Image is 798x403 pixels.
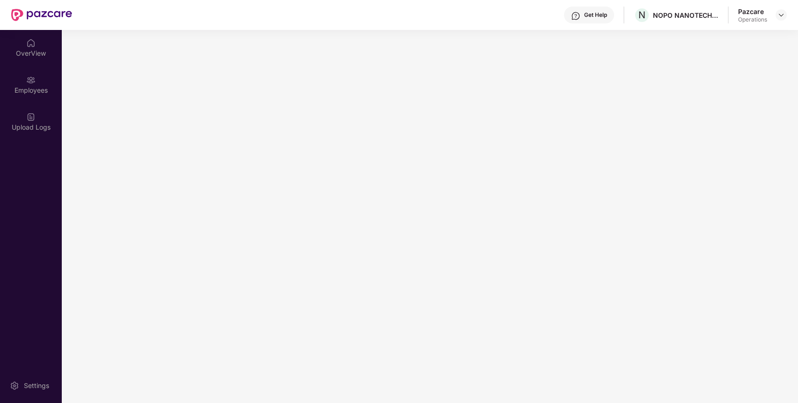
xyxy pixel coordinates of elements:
div: Pazcare [738,7,767,16]
div: Settings [21,381,52,390]
img: svg+xml;base64,PHN2ZyBpZD0iRHJvcGRvd24tMzJ4MzIiIHhtbG5zPSJodHRwOi8vd3d3LnczLm9yZy8yMDAwL3N2ZyIgd2... [777,11,785,19]
div: NOPO NANOTECHNOLOGIES INDIA PRIVATE LIMITED [653,11,718,20]
img: svg+xml;base64,PHN2ZyBpZD0iU2V0dGluZy0yMHgyMCIgeG1sbnM9Imh0dHA6Ly93d3cudzMub3JnLzIwMDAvc3ZnIiB3aW... [10,381,19,390]
div: Get Help [584,11,607,19]
img: New Pazcare Logo [11,9,72,21]
div: Operations [738,16,767,23]
span: N [638,9,645,21]
img: svg+xml;base64,PHN2ZyBpZD0iSG9tZSIgeG1sbnM9Imh0dHA6Ly93d3cudzMub3JnLzIwMDAvc3ZnIiB3aWR0aD0iMjAiIG... [26,38,36,48]
img: svg+xml;base64,PHN2ZyBpZD0iVXBsb2FkX0xvZ3MiIGRhdGEtbmFtZT0iVXBsb2FkIExvZ3MiIHhtbG5zPSJodHRwOi8vd3... [26,112,36,122]
img: svg+xml;base64,PHN2ZyBpZD0iRW1wbG95ZWVzIiB4bWxucz0iaHR0cDovL3d3dy53My5vcmcvMjAwMC9zdmciIHdpZHRoPS... [26,75,36,85]
img: svg+xml;base64,PHN2ZyBpZD0iSGVscC0zMngzMiIgeG1sbnM9Imh0dHA6Ly93d3cudzMub3JnLzIwMDAvc3ZnIiB3aWR0aD... [571,11,580,21]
